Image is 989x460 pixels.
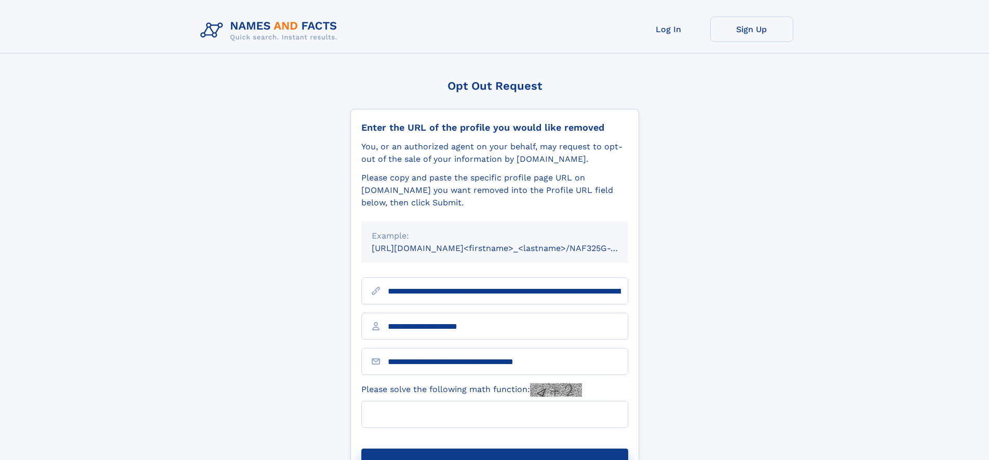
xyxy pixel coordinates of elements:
img: Logo Names and Facts [196,17,346,45]
div: Example: [372,230,618,242]
a: Log In [627,17,710,42]
div: Please copy and paste the specific profile page URL on [DOMAIN_NAME] you want removed into the Pr... [361,172,628,209]
a: Sign Up [710,17,793,42]
small: [URL][DOMAIN_NAME]<firstname>_<lastname>/NAF325G-xxxxxxxx [372,243,648,253]
div: You, or an authorized agent on your behalf, may request to opt-out of the sale of your informatio... [361,141,628,165]
div: Enter the URL of the profile you would like removed [361,122,628,133]
div: Opt Out Request [350,79,639,92]
label: Please solve the following math function: [361,383,582,397]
